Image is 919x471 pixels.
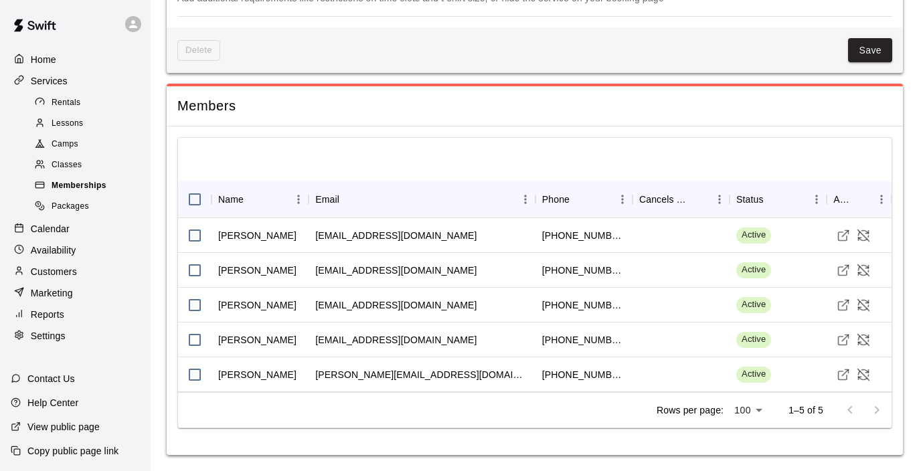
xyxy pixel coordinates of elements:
[218,181,244,218] div: Name
[31,244,76,257] p: Availability
[730,181,827,218] div: Status
[11,283,140,303] a: Marketing
[736,368,771,381] span: Active
[639,181,691,218] div: Cancels Date
[309,181,535,218] div: Email
[52,159,82,172] span: Classes
[32,114,145,133] div: Lessons
[177,40,220,61] span: This membership cannot be deleted since it still has members
[11,262,140,282] a: Customers
[218,264,297,277] div: Heidi LeRoy
[27,372,75,385] p: Contact Us
[542,298,626,312] div: +13025882999
[218,368,297,381] div: Carlos Perez
[32,156,145,175] div: Classes
[515,189,535,209] button: Menu
[32,134,151,155] a: Camps
[542,181,570,218] div: Phone
[542,333,626,347] div: +13053943000
[32,155,151,176] a: Classes
[570,190,588,209] button: Sort
[612,189,633,209] button: Menu
[833,365,853,385] a: Visit customer profile
[542,368,626,381] div: +19415488344
[218,298,297,312] div: Tom Cross
[52,117,84,130] span: Lessons
[31,53,56,66] p: Home
[315,181,339,218] div: Email
[736,229,771,242] span: Active
[52,138,78,151] span: Camps
[853,260,873,280] button: Cancel Membership
[32,92,151,113] a: Rentals
[657,403,724,417] p: Rows per page:
[691,190,709,209] button: Sort
[32,94,145,112] div: Rentals
[27,396,78,409] p: Help Center
[52,179,106,193] span: Memberships
[288,189,309,209] button: Menu
[31,286,73,300] p: Marketing
[212,181,309,218] div: Name
[11,326,140,346] a: Settings
[339,190,358,209] button: Sort
[32,113,151,134] a: Lessons
[542,229,626,242] div: +12012322362
[833,181,853,218] div: Actions
[853,225,873,246] button: Cancel Membership
[833,225,853,246] a: Visit customer profile
[827,181,892,218] div: Actions
[11,219,140,239] a: Calendar
[52,96,81,110] span: Rentals
[736,298,771,311] span: Active
[218,229,297,242] div: Stephanie Rooney
[32,176,151,197] a: Memberships
[736,181,764,218] div: Status
[848,38,892,63] button: Save
[31,329,66,343] p: Settings
[709,189,730,209] button: Menu
[315,298,477,312] div: tc0116@hotmail.com
[853,365,873,385] button: Cancel Membership
[833,260,853,280] a: Visit customer profile
[27,444,118,458] p: Copy public page link
[177,97,892,115] span: Members
[218,333,297,347] div: Jacquelyn Letschert
[31,308,64,321] p: Reports
[32,177,145,195] div: Memberships
[11,304,140,324] a: Reports
[315,333,477,347] div: jletschert@mac.com
[32,135,145,154] div: Camps
[27,420,100,434] p: View public page
[764,190,782,209] button: Sort
[244,190,262,209] button: Sort
[853,330,873,350] button: Cancel Membership
[315,368,529,381] div: carlos_i_perez@hotmail.com
[853,295,873,315] button: Cancel Membership
[871,189,892,209] button: Menu
[32,197,145,216] div: Packages
[315,264,477,277] div: ahleroy@gmail.com
[31,74,68,88] p: Services
[833,295,853,315] a: Visit customer profile
[736,264,771,276] span: Active
[52,200,89,213] span: Packages
[31,222,70,235] p: Calendar
[633,181,730,218] div: Cancels Date
[32,197,151,217] a: Packages
[729,401,767,420] div: 100
[11,240,140,260] a: Availability
[11,71,140,91] a: Services
[542,264,626,277] div: +16102124185
[11,50,140,70] a: Home
[807,189,827,209] button: Menu
[853,190,871,209] button: Sort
